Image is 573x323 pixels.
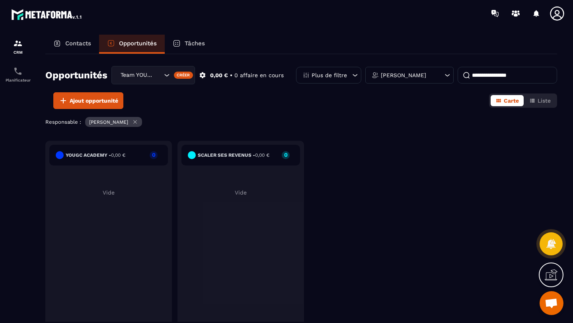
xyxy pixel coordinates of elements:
[11,7,83,21] img: logo
[150,152,158,158] p: 0
[185,40,205,47] p: Tâches
[230,72,232,79] p: •
[538,97,551,104] span: Liste
[53,92,123,109] button: Ajout opportunité
[282,152,290,158] p: 0
[2,60,34,88] a: schedulerschedulerPlanificateur
[491,95,524,106] button: Carte
[13,39,23,48] img: formation
[45,119,81,125] p: Responsable :
[255,152,269,158] span: 0,00 €
[49,189,168,196] p: Vide
[45,35,99,54] a: Contacts
[70,97,118,105] span: Ajout opportunité
[65,40,91,47] p: Contacts
[45,67,107,83] h2: Opportunités
[312,72,347,78] p: Plus de filtre
[210,72,228,79] p: 0,00 €
[2,78,34,82] p: Planificateur
[234,72,284,79] p: 0 affaire en cours
[111,152,125,158] span: 0,00 €
[174,72,193,79] div: Créer
[504,97,519,104] span: Carte
[99,35,165,54] a: Opportunités
[2,50,34,54] p: CRM
[2,33,34,60] a: formationformationCRM
[381,72,426,78] p: [PERSON_NAME]
[181,189,300,196] p: Vide
[13,66,23,76] img: scheduler
[540,291,563,315] div: Ouvrir le chat
[524,95,555,106] button: Liste
[89,119,128,125] p: [PERSON_NAME]
[198,152,269,158] h6: Scaler ses revenus -
[154,71,162,80] input: Search for option
[66,152,125,158] h6: YouGC Academy -
[165,35,213,54] a: Tâches
[111,66,195,84] div: Search for option
[119,71,154,80] span: Team YOUGC - Formations
[119,40,157,47] p: Opportunités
